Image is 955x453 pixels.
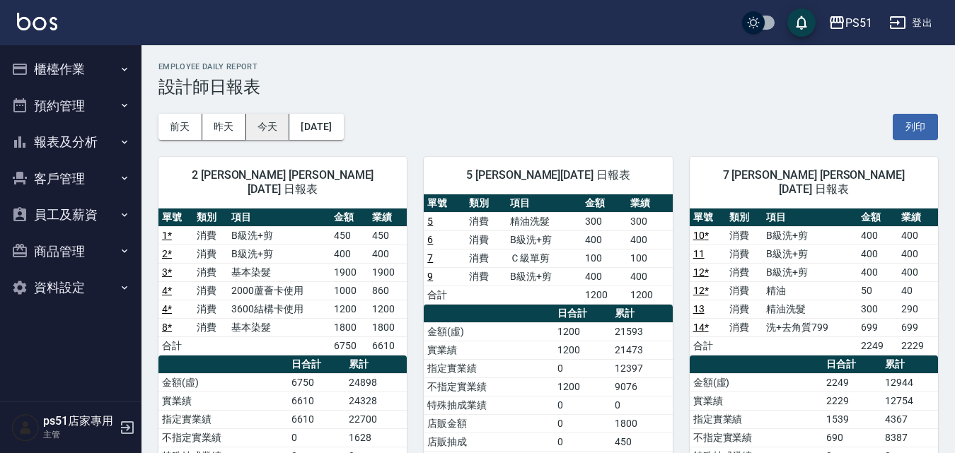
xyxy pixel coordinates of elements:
[627,267,672,286] td: 400
[611,305,673,323] th: 累計
[158,410,288,428] td: 指定實業績
[288,392,345,410] td: 6610
[6,160,136,197] button: 客戶管理
[627,212,672,230] td: 300
[330,281,369,300] td: 1000
[898,226,938,245] td: 400
[763,300,857,318] td: 精油洗髮
[611,359,673,377] td: 12397
[158,208,193,227] th: 單號
[763,281,857,300] td: 精油
[898,281,938,300] td: 40
[158,428,288,447] td: 不指定實業績
[369,281,407,300] td: 860
[690,336,727,355] td: 合計
[893,114,938,140] button: 列印
[193,226,228,245] td: 消費
[581,212,627,230] td: 300
[611,377,673,396] td: 9076
[158,62,938,71] h2: Employee Daily Report
[288,428,345,447] td: 0
[424,194,465,213] th: 單號
[465,249,507,267] td: 消費
[898,208,938,227] th: 業績
[246,114,290,140] button: 今天
[881,373,938,392] td: 12944
[330,226,369,245] td: 450
[881,392,938,410] td: 12754
[6,233,136,270] button: 商品管理
[726,245,763,263] td: 消費
[581,230,627,249] td: 400
[690,392,823,410] td: 實業績
[823,355,881,374] th: 日合計
[611,322,673,341] td: 21593
[424,341,553,359] td: 實業績
[11,413,40,442] img: Person
[175,168,390,196] span: 2 [PERSON_NAME] [PERSON_NAME][DATE] 日報表
[193,318,228,336] td: 消費
[424,194,672,305] table: a dense table
[228,300,330,318] td: 3600結構卡使用
[898,300,938,318] td: 290
[228,245,330,263] td: B級洗+剪
[554,359,611,377] td: 0
[345,410,407,428] td: 22700
[690,208,938,355] table: a dense table
[611,341,673,359] td: 21473
[424,396,553,414] td: 特殊抽成業績
[581,249,627,267] td: 100
[288,355,345,374] th: 日合計
[424,286,465,304] td: 合計
[6,269,136,306] button: 資料設定
[43,428,115,441] p: 主管
[6,88,136,124] button: 預約管理
[424,433,553,451] td: 店販抽成
[857,263,898,281] td: 400
[202,114,246,140] button: 昨天
[763,318,857,336] td: 洗+去角質799
[193,263,228,281] td: 消費
[345,392,407,410] td: 24328
[507,249,581,267] td: Ｃ級單剪
[690,410,823,428] td: 指定實業績
[345,428,407,447] td: 1628
[881,428,938,447] td: 8387
[330,318,369,336] td: 1800
[763,226,857,245] td: B級洗+剪
[857,281,898,300] td: 50
[158,114,202,140] button: 前天
[158,392,288,410] td: 實業績
[507,212,581,230] td: 精油洗髮
[427,271,433,282] a: 9
[881,410,938,428] td: 4367
[465,194,507,213] th: 類別
[158,373,288,392] td: 金額(虛)
[465,267,507,286] td: 消費
[857,318,898,336] td: 699
[581,267,627,286] td: 400
[881,355,938,374] th: 累計
[330,263,369,281] td: 1900
[726,300,763,318] td: 消費
[43,414,115,428] h5: ps51店家專用
[345,373,407,392] td: 24898
[627,194,672,213] th: 業績
[857,245,898,263] td: 400
[228,318,330,336] td: 基本染髮
[554,433,611,451] td: 0
[465,230,507,249] td: 消費
[763,263,857,281] td: B級洗+剪
[369,263,407,281] td: 1900
[228,208,330,227] th: 項目
[193,300,228,318] td: 消費
[330,300,369,318] td: 1200
[554,322,611,341] td: 1200
[787,8,816,37] button: save
[228,263,330,281] td: 基本染髮
[228,226,330,245] td: B級洗+剪
[427,252,433,264] a: 7
[158,77,938,97] h3: 設計師日報表
[424,359,553,377] td: 指定實業績
[707,168,921,196] span: 7 [PERSON_NAME] [PERSON_NAME][DATE] 日報表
